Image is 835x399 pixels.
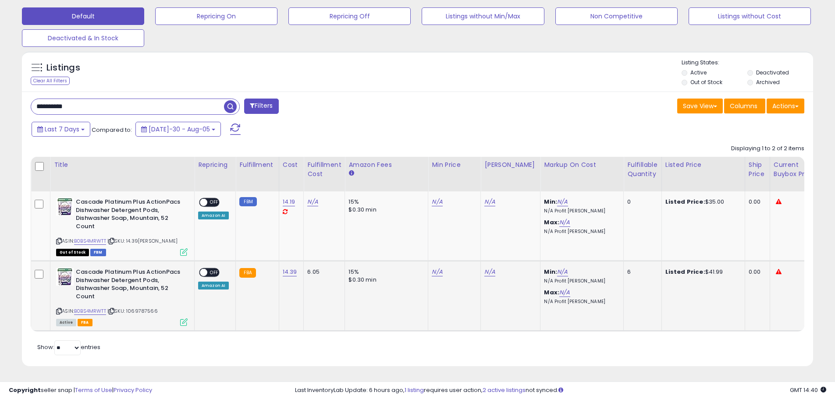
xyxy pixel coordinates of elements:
[432,198,442,206] a: N/A
[405,386,424,394] a: 1 listing
[31,77,70,85] div: Clear All Filters
[76,268,182,303] b: Cascade Platinum Plus ActionPacs Dishwasher Detergent Pods, Dishwasher Soap, Mountain, 52 Count
[665,268,705,276] b: Listed Price:
[432,268,442,276] a: N/A
[45,125,79,134] span: Last 7 Days
[107,307,158,314] span: | SKU: 1069787566
[74,307,106,315] a: B0BS4MRWTT
[689,7,811,25] button: Listings without Cost
[749,268,763,276] div: 0.00
[22,7,144,25] button: Default
[422,7,544,25] button: Listings without Min/Max
[682,59,813,67] p: Listing States:
[690,78,722,86] label: Out of Stock
[348,206,421,214] div: $0.30 min
[749,198,763,206] div: 0.00
[544,160,620,169] div: Markup on Cost
[56,319,76,326] span: All listings currently available for purchase on Amazon
[432,160,477,169] div: Min Price
[75,386,112,394] a: Terms of Use
[544,218,559,226] b: Max:
[46,62,80,74] h5: Listings
[557,268,568,276] a: N/A
[544,268,557,276] b: Min:
[544,288,559,297] b: Max:
[484,268,495,276] a: N/A
[37,343,100,351] span: Show: entries
[677,99,723,113] button: Save View
[288,7,411,25] button: Repricing Off
[544,198,557,206] b: Min:
[90,249,106,256] span: FBM
[244,99,278,114] button: Filters
[56,198,74,215] img: 51TfJYUsFxL._SL40_.jpg
[767,99,804,113] button: Actions
[295,386,826,395] div: Last InventoryLab Update: 6 hours ago, requires user action, not synced.
[559,218,570,227] a: N/A
[283,160,300,169] div: Cost
[56,268,74,286] img: 51TfJYUsFxL._SL40_.jpg
[207,199,221,206] span: OFF
[483,386,526,394] a: 2 active listings
[92,126,132,134] span: Compared to:
[307,160,341,179] div: Fulfillment Cost
[756,78,780,86] label: Archived
[544,299,617,305] p: N/A Profit [PERSON_NAME]
[730,102,757,110] span: Columns
[114,386,152,394] a: Privacy Policy
[665,198,705,206] b: Listed Price:
[756,69,789,76] label: Deactivated
[198,282,229,290] div: Amazon AI
[627,268,654,276] div: 6
[56,268,188,325] div: ASIN:
[557,198,568,206] a: N/A
[9,386,152,395] div: seller snap | |
[555,7,678,25] button: Non Competitive
[484,198,495,206] a: N/A
[544,229,617,235] p: N/A Profit [PERSON_NAME]
[283,198,295,206] a: 14.19
[348,198,421,206] div: 15%
[774,160,819,179] div: Current Buybox Price
[307,198,318,206] a: N/A
[544,208,617,214] p: N/A Profit [PERSON_NAME]
[731,145,804,153] div: Displaying 1 to 2 of 2 items
[283,268,297,276] a: 14.39
[239,268,256,278] small: FBA
[78,319,92,326] span: FBA
[665,268,738,276] div: $41.99
[749,160,766,179] div: Ship Price
[627,160,657,179] div: Fulfillable Quantity
[724,99,765,113] button: Columns
[627,198,654,206] div: 0
[665,198,738,206] div: $35.00
[307,268,338,276] div: 6.05
[559,288,570,297] a: N/A
[198,212,229,219] div: Amazon AI
[239,197,256,206] small: FBM
[239,160,275,169] div: Fulfillment
[135,122,221,137] button: [DATE]-30 - Aug-05
[155,7,277,25] button: Repricing On
[207,269,221,276] span: OFF
[22,29,144,47] button: Deactivated & In Stock
[74,237,106,245] a: B0BS4MRWTT
[544,278,617,284] p: N/A Profit [PERSON_NAME]
[56,198,188,255] div: ASIN:
[149,125,210,134] span: [DATE]-30 - Aug-05
[56,249,89,256] span: All listings that are currently out of stock and unavailable for purchase on Amazon
[790,386,826,394] span: 2025-08-13 14:40 GMT
[32,122,90,137] button: Last 7 Days
[665,160,741,169] div: Listed Price
[9,386,41,394] strong: Copyright
[107,237,178,244] span: | SKU: 14.39[PERSON_NAME]
[348,169,354,177] small: Amazon Fees.
[198,160,232,169] div: Repricing
[540,157,624,191] th: The percentage added to the cost of goods (COGS) that forms the calculator for Min & Max prices.
[690,69,707,76] label: Active
[484,160,537,169] div: [PERSON_NAME]
[348,268,421,276] div: 15%
[76,198,182,233] b: Cascade Platinum Plus ActionPacs Dishwasher Detergent Pods, Dishwasher Soap, Mountain, 52 Count
[348,160,424,169] div: Amazon Fees
[54,160,191,169] div: Title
